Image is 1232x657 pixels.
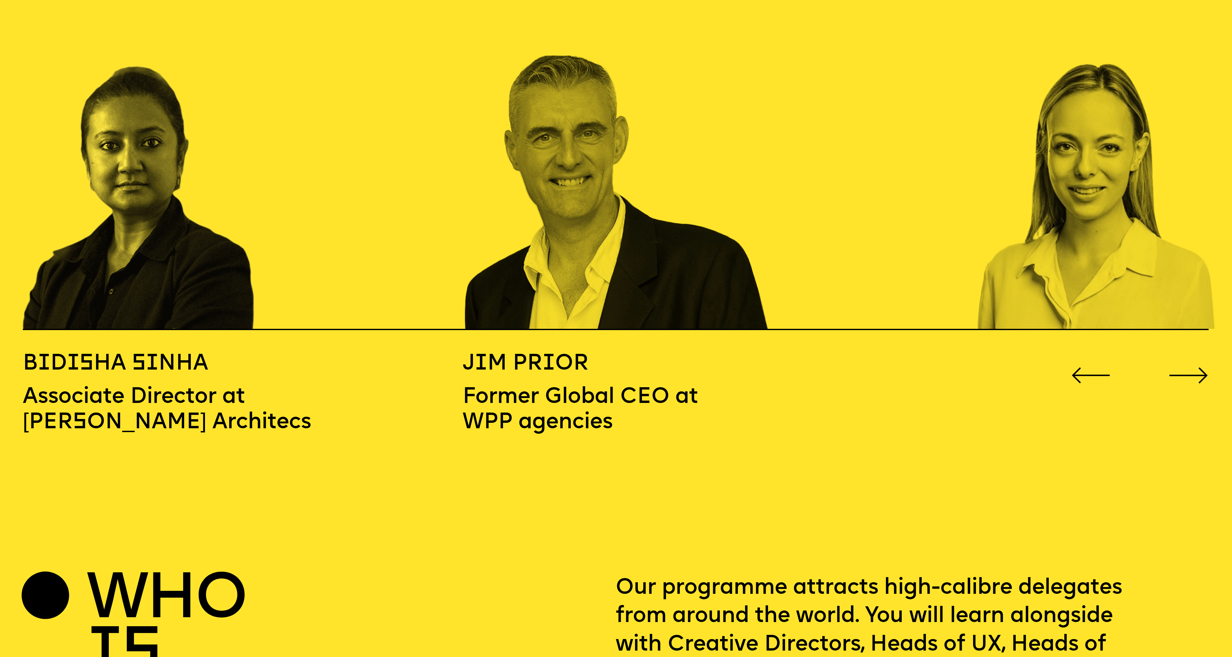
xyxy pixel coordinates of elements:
[463,379,980,436] p: Former Global CEO at WPP agencies
[67,353,80,375] span: i
[1168,362,1209,378] button: Go to next slide
[1071,362,1111,378] button: Go to previous slide
[463,350,980,379] p: J m Pr or
[38,353,50,375] span: i
[543,353,555,375] span: i
[23,379,463,436] p: Associate Director at [PERSON_NAME] Architecs
[146,353,158,375] span: i
[475,353,487,375] span: i
[23,350,463,379] p: B d sha S nha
